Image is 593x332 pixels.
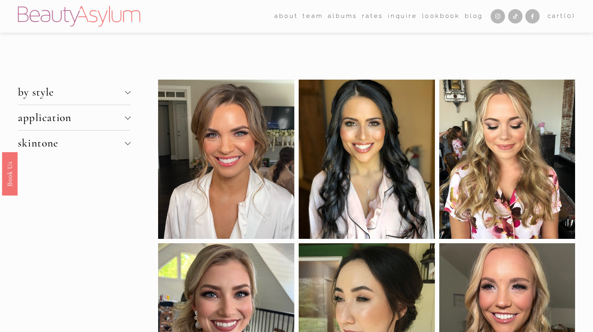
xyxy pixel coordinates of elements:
[328,10,357,22] a: albums
[548,11,575,21] a: 0 items in cart
[422,10,460,22] a: Lookbook
[491,9,505,23] a: Instagram
[18,105,131,130] button: application
[18,131,131,156] button: skintone
[18,111,125,124] span: application
[18,6,140,27] img: Beauty Asylum | Bridal Hair &amp; Makeup Charlotte &amp; Atlanta
[2,152,18,195] a: Book Us
[508,9,523,23] a: TikTok
[465,10,483,22] a: Blog
[564,12,575,20] span: ( )
[18,80,131,105] button: by style
[18,137,125,150] span: skintone
[274,10,298,22] a: folder dropdown
[303,10,323,22] a: folder dropdown
[18,86,125,99] span: by style
[362,10,383,22] a: Rates
[567,12,572,20] span: 0
[525,9,540,23] a: Facebook
[303,11,323,21] span: team
[274,11,298,21] span: about
[388,10,417,22] a: Inquire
